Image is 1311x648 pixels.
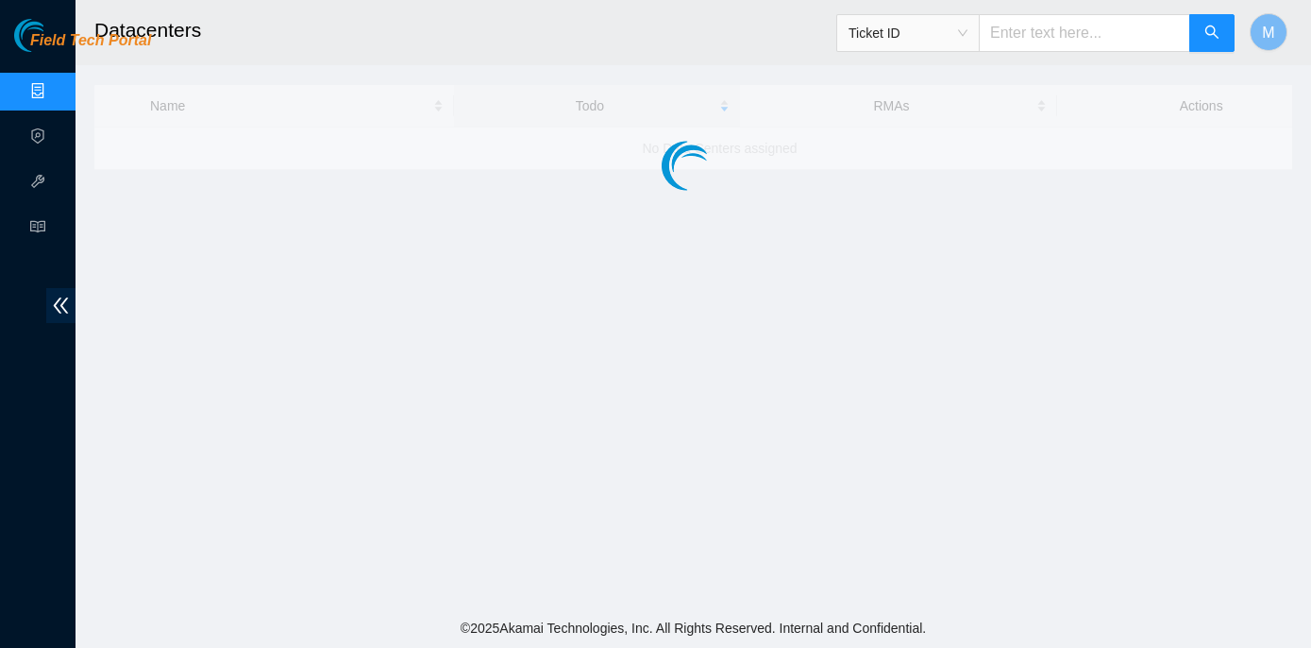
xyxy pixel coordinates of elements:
[979,14,1190,52] input: Enter text here...
[1189,14,1235,52] button: search
[1204,25,1219,43] span: search
[14,34,151,59] a: Akamai TechnologiesField Tech Portal
[1262,21,1274,44] span: M
[30,211,45,248] span: read
[1250,13,1287,51] button: M
[14,19,95,52] img: Akamai Technologies
[76,608,1311,648] footer: © 2025 Akamai Technologies, Inc. All Rights Reserved. Internal and Confidential.
[30,32,151,50] span: Field Tech Portal
[849,19,967,47] span: Ticket ID
[46,288,76,323] span: double-left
